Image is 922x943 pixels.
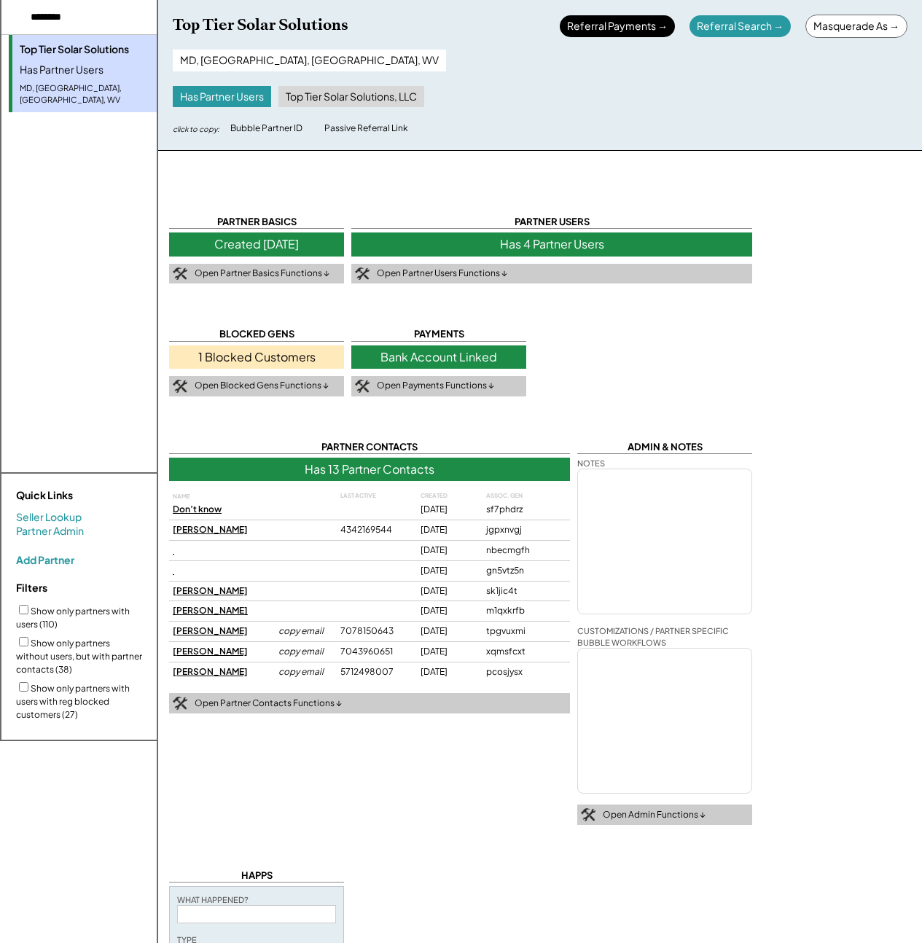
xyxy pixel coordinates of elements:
[16,488,162,503] div: Quick Links
[486,605,537,617] div: m1qxkrfb
[169,440,570,454] div: PARTNER CONTACTS
[421,492,475,500] div: CREATED
[340,666,410,678] div: 5712498007
[421,544,475,557] div: [DATE]
[421,524,475,536] div: [DATE]
[195,267,329,280] div: Open Partner Basics Functions ↓
[173,267,187,281] img: tool-icon.png
[421,565,475,577] div: [DATE]
[689,15,791,37] div: Referral Search →
[20,82,198,105] div: MD, [GEOGRAPHIC_DATA], [GEOGRAPHIC_DATA], WV
[377,267,507,280] div: Open Partner Users Functions ↓
[173,625,267,638] div: [PERSON_NAME]
[20,63,198,77] div: Has Partner Users
[169,869,344,883] div: HAPPS
[278,646,329,658] div: copy email
[421,625,475,638] div: [DATE]
[278,666,329,678] div: copy email
[278,625,329,638] div: copy email
[355,267,370,281] img: tool-icon.png
[486,544,537,557] div: nbecmgfh
[16,683,130,720] label: Show only partners with users with reg blocked customers (27)
[486,666,537,678] div: pcosjysx
[173,524,267,536] div: [PERSON_NAME]
[16,638,142,675] label: Show only partners without users, but with partner contacts (38)
[421,504,475,516] div: [DATE]
[486,585,537,598] div: sk1jic4t
[173,605,267,617] div: [PERSON_NAME]
[324,122,408,135] div: Passive Referral Link
[20,42,198,57] div: Top Tier Solar Solutions
[340,524,410,536] div: 4342169544
[169,345,344,369] div: 1 Blocked Customers
[173,697,187,710] img: tool-icon.png
[421,646,475,658] div: [DATE]
[173,15,348,35] div: Top Tier Solar Solutions
[486,524,537,536] div: jgpxnvgj
[173,493,267,500] div: NAME
[351,232,752,256] div: Has 4 Partner Users
[340,646,410,658] div: 7043960651
[486,625,537,638] div: tpgvuxmi
[421,605,475,617] div: [DATE]
[16,553,74,566] div: Add Partner
[486,492,537,500] div: ASSOC. GEN
[173,504,267,516] div: Don’t know
[805,15,907,38] div: Masquerade As →
[603,809,706,821] div: Open Admin Functions ↓
[169,232,344,256] div: Created [DATE]
[169,458,570,481] div: Has 13 Partner Contacts
[173,666,267,678] div: [PERSON_NAME]
[16,524,84,539] a: Partner Admin
[173,50,446,71] div: MD, [GEOGRAPHIC_DATA], [GEOGRAPHIC_DATA], WV
[577,625,752,648] div: CUSTOMIZATIONS / PARTNER SPECIFIC BUBBLE WORKFLOWS
[421,585,475,598] div: [DATE]
[581,808,595,821] img: tool-icon.png
[169,327,344,341] div: BLOCKED GENS
[173,585,267,598] div: [PERSON_NAME]
[340,492,410,500] div: LAST ACTIVE
[173,646,267,658] div: [PERSON_NAME]
[577,440,752,454] div: ADMIN & NOTES
[230,122,302,135] div: Bubble Partner ID
[195,697,342,710] div: Open Partner Contacts Functions ↓
[278,86,424,108] div: Top Tier Solar Solutions, LLC
[340,625,410,638] div: 7078150643
[351,345,526,369] div: Bank Account Linked
[16,510,82,525] a: Seller Lookup
[351,327,526,341] div: PAYMENTS
[169,215,344,229] div: PARTNER BASICS
[173,380,187,393] img: tool-icon.png
[173,86,271,108] div: Has Partner Users
[16,581,47,594] strong: Filters
[421,666,475,678] div: [DATE]
[560,15,675,37] div: Referral Payments →
[173,124,219,134] div: click to copy:
[177,894,249,905] div: WHAT HAPPENED?
[355,380,370,393] img: tool-icon.png
[377,380,494,392] div: Open Payments Functions ↓
[486,504,537,516] div: sf7phdrz
[16,606,130,630] label: Show only partners with users (110)
[577,458,605,469] div: NOTES
[486,565,537,577] div: gn5vtz5n
[486,646,537,658] div: xqmsfcxt
[195,380,329,392] div: Open Blocked Gens Functions ↓
[351,215,752,229] div: PARTNER USERS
